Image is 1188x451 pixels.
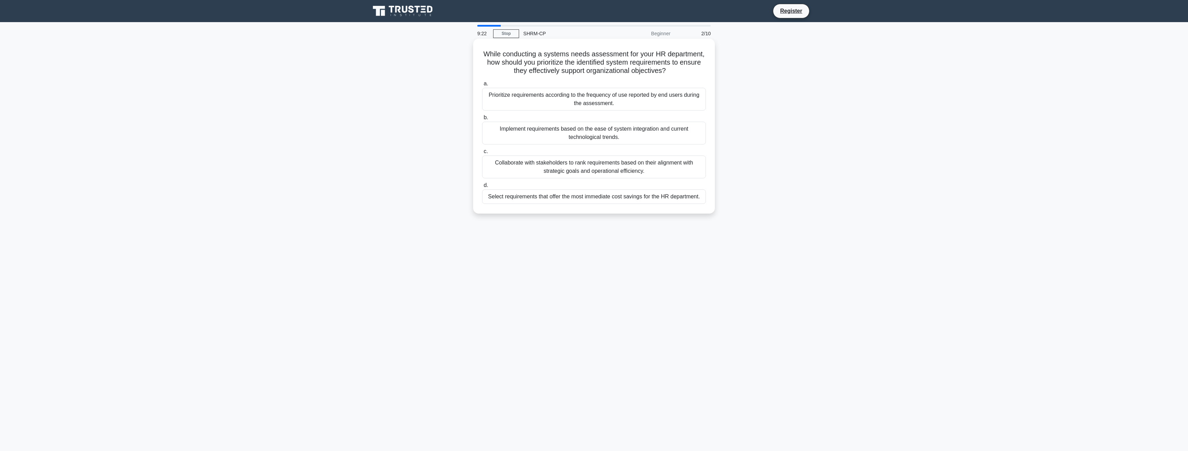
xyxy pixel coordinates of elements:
[776,7,806,15] a: Register
[482,156,706,178] div: Collaborate with stakeholders to rank requirements based on their alignment with strategic goals ...
[482,122,706,144] div: Implement requirements based on the ease of system integration and current technological trends.
[482,189,706,204] div: Select requirements that offer the most immediate cost savings for the HR department.
[519,27,614,40] div: SHRM-CP
[483,81,488,86] span: a.
[614,27,674,40] div: Beginner
[473,27,493,40] div: 9:22
[483,148,488,154] span: c.
[483,114,488,120] span: b.
[493,29,519,38] a: Stop
[482,88,706,111] div: Prioritize requirements according to the frequency of use reported by end users during the assess...
[674,27,715,40] div: 2/10
[483,182,488,188] span: d.
[481,50,707,75] h5: While conducting a systems needs assessment for your HR department, how should you prioritize the...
